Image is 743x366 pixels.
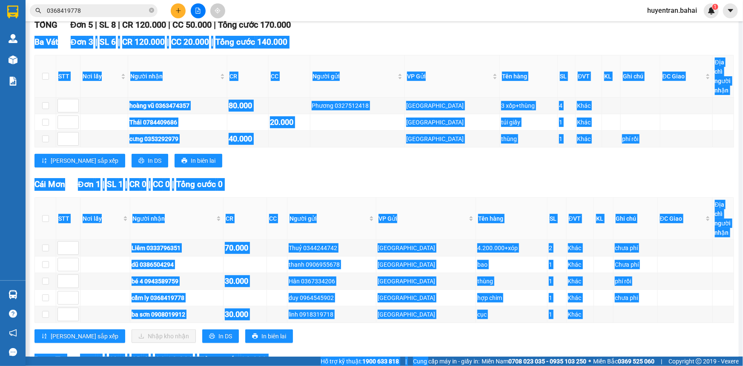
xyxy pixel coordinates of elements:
[118,37,120,47] span: |
[568,243,592,253] div: Khác
[202,329,239,343] button: printerIn DS
[9,55,17,64] img: warehouse-icon
[376,273,476,290] td: Sài Gòn
[176,179,223,189] span: Tổng cước 0
[407,72,491,81] span: VP Gửi
[195,355,197,365] span: |
[714,4,717,10] span: 1
[477,310,546,319] div: cục
[225,242,265,254] div: 70.000
[172,179,174,189] span: |
[168,20,170,30] span: |
[715,58,732,95] div: Địa chỉ người nhận
[548,198,566,240] th: SL
[723,3,738,18] button: caret-down
[129,179,146,189] span: CR 0
[559,118,574,127] div: 1
[576,55,602,98] th: ĐVT
[51,331,118,341] span: [PERSON_NAME] sắp xếp
[210,3,225,18] button: aim
[148,156,161,165] span: In DS
[549,260,565,269] div: 1
[34,37,58,47] span: Ba Vát
[80,355,103,365] span: Đơn 1
[224,198,267,240] th: CR
[614,198,658,240] th: Ghi chú
[588,360,591,363] span: ⚪️
[376,306,476,323] td: Sài Gòn
[34,355,67,365] span: Bang Tra
[211,37,213,47] span: |
[227,55,269,98] th: CR
[191,3,206,18] button: file-add
[130,72,218,81] span: Người nhận
[51,156,118,165] span: [PERSON_NAME] sắp xếp
[9,310,17,318] span: question-circle
[501,134,556,144] div: thùng
[138,158,144,164] span: printer
[9,290,17,299] img: warehouse-icon
[195,8,201,14] span: file-add
[132,243,222,253] div: Liêm 0333796351
[476,198,548,240] th: Tên hàng
[132,277,222,286] div: bé 4 0943589759
[129,134,226,144] div: cưng 0353292979
[47,6,147,15] input: Tìm tên, số ĐT hoặc mã đơn
[225,308,265,320] div: 30.000
[215,8,221,14] span: aim
[378,243,474,253] div: [GEOGRAPHIC_DATA]
[95,20,97,30] span: |
[715,200,732,237] div: Địa chỉ người nhận
[132,260,222,269] div: dũ 0386504294
[107,179,123,189] span: SL 1
[34,154,125,167] button: sort-ascending[PERSON_NAME] sắp xếp
[501,101,556,110] div: 3 xốp+thùng
[9,34,17,43] img: warehouse-icon
[171,37,209,47] span: CC 20.000
[122,37,165,47] span: CR 120.000
[405,357,407,366] span: |
[405,114,500,131] td: Sài Gòn
[558,55,576,98] th: SL
[151,355,153,365] span: |
[289,260,375,269] div: thanh 0906955678
[41,333,47,340] span: sort-ascending
[132,214,215,223] span: Người nhận
[218,331,232,341] span: In DS
[56,198,80,240] th: STT
[312,101,403,110] div: Phương 0327512418
[149,7,154,15] span: close-circle
[155,355,193,365] span: CC 30.000
[181,158,187,164] span: printer
[376,290,476,306] td: Sài Gòn
[602,55,621,98] th: KL
[95,37,98,47] span: |
[640,5,704,16] span: huyentran.bahai
[9,77,17,86] img: solution-icon
[71,37,93,47] span: Đơn 3
[153,179,170,189] span: CC 0
[261,331,286,341] span: In biên lai
[270,116,309,128] div: 20.000
[378,277,474,286] div: [GEOGRAPHIC_DATA]
[149,8,154,13] span: close-circle
[549,310,565,319] div: 1
[100,37,116,47] span: SL 6
[175,154,222,167] button: printerIn biên lai
[34,20,57,30] span: TỔNG
[103,179,105,189] span: |
[577,118,600,127] div: Khác
[56,55,80,98] th: STT
[252,333,258,340] span: printer
[378,310,474,319] div: [GEOGRAPHIC_DATA]
[132,310,222,319] div: ba sơn 0908019912
[214,20,216,30] span: |
[615,243,656,253] div: chưa phí
[289,277,375,286] div: Hân 0367334206
[218,20,291,30] span: Tổng cước 170.000
[477,260,546,269] div: bao
[289,310,375,319] div: linh 0918319718
[594,198,614,240] th: KL
[172,20,212,30] span: CC 50.000
[712,4,718,10] sup: 1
